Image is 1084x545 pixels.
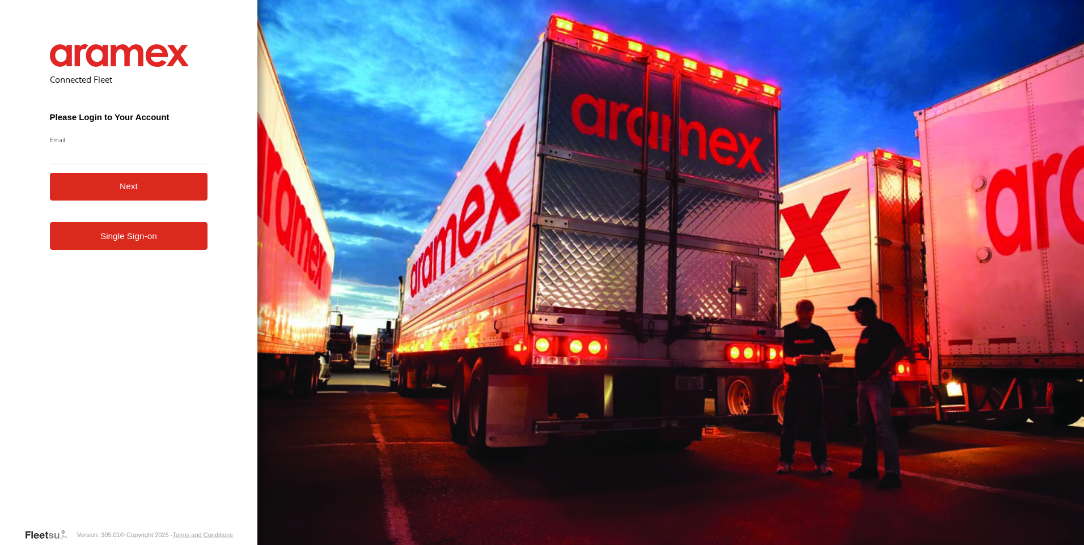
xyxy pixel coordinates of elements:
h3: Please Login to Your Account [50,112,208,122]
button: Next [50,173,208,201]
div: Version: 305.01 [77,531,120,538]
label: Email [50,135,208,144]
a: Terms and Conditions [172,531,232,538]
a: Visit our Website [24,529,77,540]
div: © Copyright 2025 - [120,531,233,538]
a: Single Sign-on [50,222,208,250]
img: Aramex [50,44,189,67]
h2: Connected Fleet [50,74,208,85]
